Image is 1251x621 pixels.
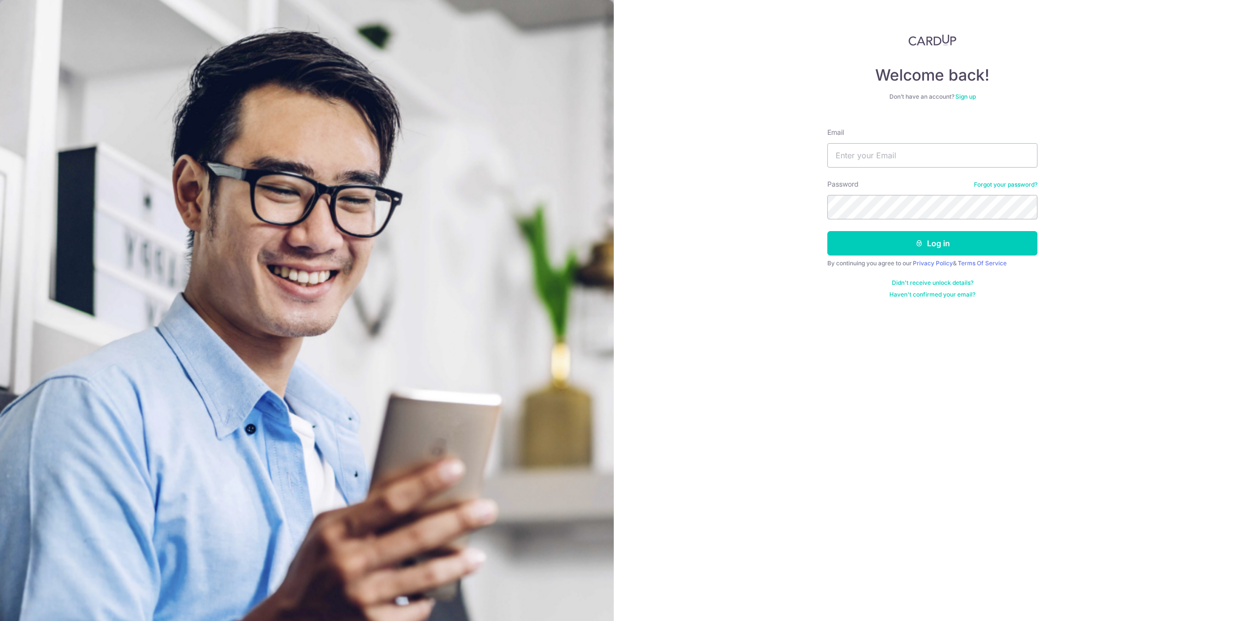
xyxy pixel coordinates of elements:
[827,93,1037,101] div: Don’t have an account?
[827,179,859,189] label: Password
[827,231,1037,256] button: Log in
[955,93,976,100] a: Sign up
[827,65,1037,85] h4: Welcome back!
[974,181,1037,189] a: Forgot your password?
[827,259,1037,267] div: By continuing you agree to our &
[913,259,953,267] a: Privacy Policy
[958,259,1007,267] a: Terms Of Service
[892,279,973,287] a: Didn't receive unlock details?
[827,128,844,137] label: Email
[827,143,1037,168] input: Enter your Email
[908,34,956,46] img: CardUp Logo
[889,291,975,299] a: Haven't confirmed your email?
